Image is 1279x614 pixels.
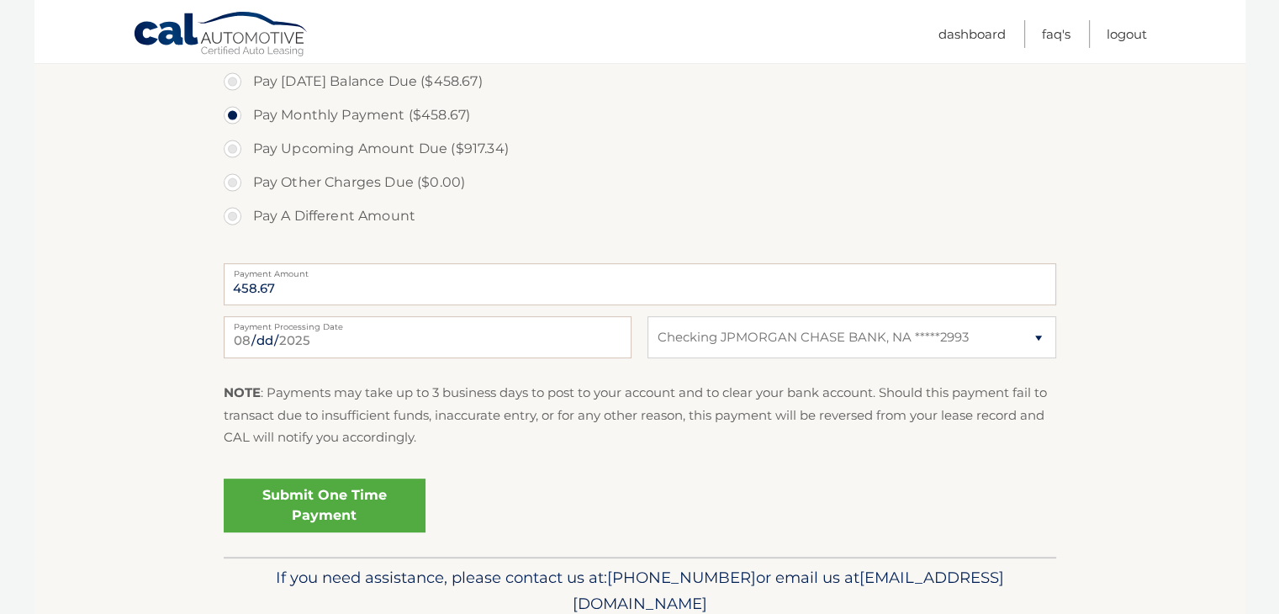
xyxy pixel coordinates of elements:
label: Pay [DATE] Balance Due ($458.67) [224,65,1056,98]
label: Pay A Different Amount [224,199,1056,233]
a: Submit One Time Payment [224,479,425,532]
strong: NOTE [224,384,261,400]
a: FAQ's [1042,20,1070,48]
span: [PHONE_NUMBER] [607,568,756,587]
input: Payment Amount [224,263,1056,305]
label: Pay Other Charges Due ($0.00) [224,166,1056,199]
a: Logout [1107,20,1147,48]
input: Payment Date [224,316,632,358]
label: Pay Upcoming Amount Due ($917.34) [224,132,1056,166]
a: Cal Automotive [133,11,309,60]
p: : Payments may take up to 3 business days to post to your account and to clear your bank account.... [224,382,1056,448]
label: Payment Processing Date [224,316,632,330]
a: Dashboard [938,20,1006,48]
label: Pay Monthly Payment ($458.67) [224,98,1056,132]
label: Payment Amount [224,263,1056,277]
